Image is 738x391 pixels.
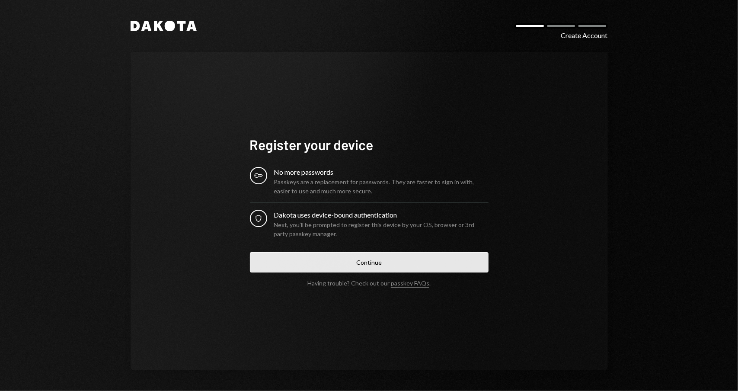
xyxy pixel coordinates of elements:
[250,136,489,153] h1: Register your device
[391,279,429,288] a: passkey FAQs
[250,252,489,272] button: Continue
[307,279,431,287] div: Having trouble? Check out our .
[274,220,489,238] div: Next, you’ll be prompted to register this device by your OS, browser or 3rd party passkey manager.
[561,30,608,41] div: Create Account
[274,210,489,220] div: Dakota uses device-bound authentication
[274,177,489,195] div: Passkeys are a replacement for passwords. They are faster to sign in with, easier to use and much...
[274,167,489,177] div: No more passwords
